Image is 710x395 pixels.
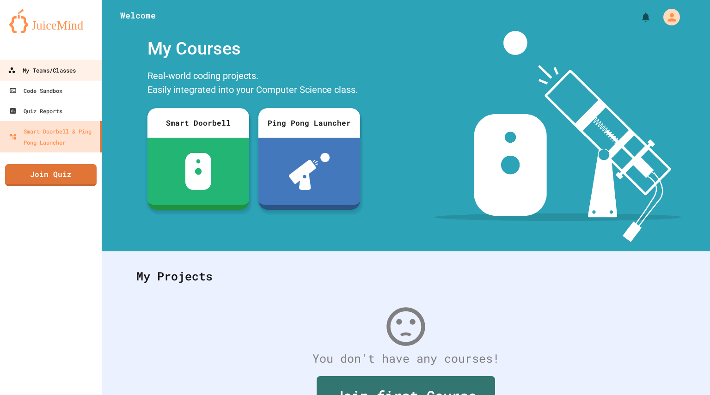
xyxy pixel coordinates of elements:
div: Quiz Reports [9,105,62,116]
div: Code Sandbox [9,85,62,96]
img: sdb-white.svg [185,153,212,190]
div: Ping Pong Launcher [258,108,360,138]
img: logo-orange.svg [9,9,92,33]
div: My Courses [143,31,365,67]
div: Smart Doorbell [147,108,249,138]
img: banner-image-my-projects.png [434,31,682,242]
div: My Teams/Classes [8,65,76,76]
div: You don't have any courses! [127,350,685,367]
div: My Notifications [623,9,654,25]
div: My Projects [127,258,685,294]
div: My Account [654,6,682,28]
img: ppl-with-ball.png [289,153,330,190]
a: Join Quiz [5,164,97,186]
div: Real-world coding projects. Easily integrated into your Computer Science class. [143,67,365,101]
div: Smart Doorbell & Ping Pong Launcher [9,126,96,148]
